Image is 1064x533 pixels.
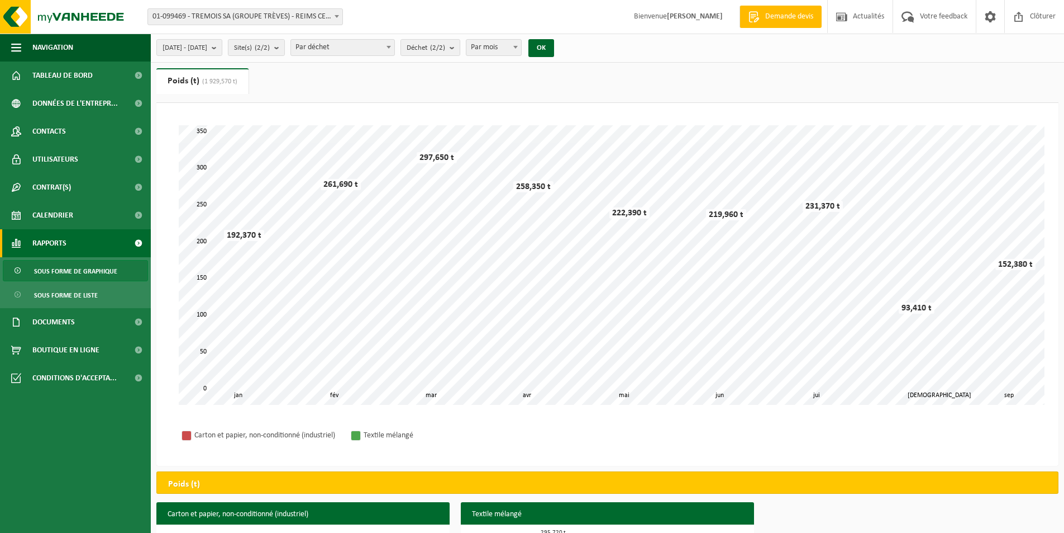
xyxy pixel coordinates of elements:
strong: [PERSON_NAME] [667,12,723,21]
span: Conditions d'accepta... [32,364,117,392]
span: Tableau de bord [32,62,93,89]
div: Carton et papier, non-conditionné (industriel) [194,428,340,442]
span: Utilisateurs [32,145,78,173]
count: (2/2) [430,44,445,51]
span: Déchet [407,40,445,56]
span: Par mois [466,39,522,56]
span: 01-099469 - TREMOIS SA (GROUPE TRÈVES) - REIMS CEDEX 2 [147,8,343,25]
span: [DATE] - [DATE] [163,40,207,56]
h3: Textile mélangé [461,502,754,527]
button: Déchet(2/2) [400,39,460,56]
span: Par mois [466,40,521,55]
span: Navigation [32,34,73,62]
div: 192,370 t [224,230,264,241]
div: 297,650 t [417,152,457,163]
button: Site(s)(2/2) [228,39,285,56]
a: Poids (t) [156,68,249,94]
span: 01-099469 - TREMOIS SA (GROUPE TRÈVES) - REIMS CEDEX 2 [148,9,342,25]
a: Sous forme de graphique [3,260,148,281]
div: 258,350 t [513,181,554,192]
button: OK [528,39,554,57]
span: Boutique en ligne [32,336,99,364]
span: (1 929,570 t) [199,78,237,85]
h3: Carton et papier, non-conditionné (industriel) [156,502,450,527]
span: Rapports [32,229,66,257]
iframe: chat widget [6,508,187,533]
span: Par déchet [290,39,395,56]
div: 152,380 t [995,259,1036,270]
span: Calendrier [32,201,73,229]
h2: Poids (t) [157,472,211,497]
div: 261,690 t [321,179,361,190]
a: Demande devis [739,6,822,28]
span: Contacts [32,117,66,145]
span: Demande devis [762,11,816,22]
div: 93,410 t [899,303,934,314]
button: [DATE] - [DATE] [156,39,222,56]
div: Textile mélangé [364,428,509,442]
span: Sous forme de graphique [34,261,117,282]
span: Documents [32,308,75,336]
a: Sous forme de liste [3,284,148,305]
count: (2/2) [255,44,270,51]
div: 219,960 t [706,209,746,220]
div: 222,390 t [609,207,650,219]
div: 231,370 t [803,201,843,212]
span: Par déchet [291,40,394,55]
span: Sous forme de liste [34,285,98,306]
span: Site(s) [234,40,270,56]
span: Contrat(s) [32,173,71,201]
span: Données de l'entrepr... [32,89,118,117]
